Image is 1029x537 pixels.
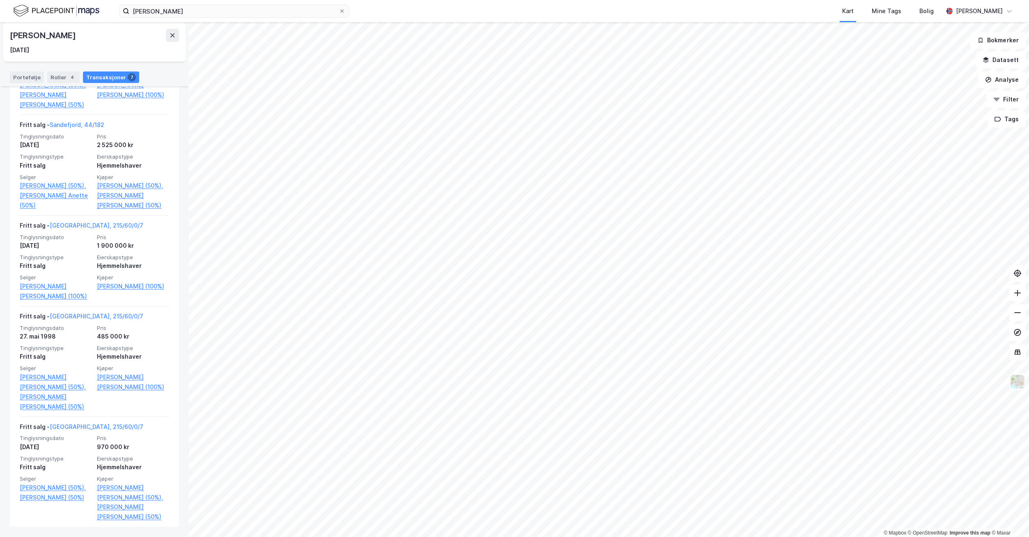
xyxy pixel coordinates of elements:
span: Tinglysningsdato [20,133,92,140]
div: Kart [842,6,854,16]
div: Fritt salg - [20,120,104,133]
a: [PERSON_NAME] [PERSON_NAME] (50%) [97,191,169,210]
div: 7 [128,73,136,81]
span: Tinglysningstype [20,254,92,261]
span: Pris [97,325,169,332]
a: [PERSON_NAME] [PERSON_NAME] (100%) [97,372,169,392]
button: Bokmerker [970,32,1026,48]
span: Selger [20,274,92,281]
div: Fritt salg [20,462,92,472]
a: Improve this map [950,530,990,536]
div: [DATE] [20,140,92,150]
div: Hjemmelshaver [97,261,169,271]
div: Hjemmelshaver [97,352,169,362]
div: Hjemmelshaver [97,161,169,171]
div: Mine Tags [872,6,901,16]
div: [DATE] [20,442,92,452]
a: [PERSON_NAME] [PERSON_NAME] (50%), [97,483,169,502]
span: Selger [20,475,92,482]
span: Kjøper [97,174,169,181]
div: Fritt salg - [20,422,143,435]
a: [PERSON_NAME] [PERSON_NAME] (50%), [20,372,92,392]
span: Eierskapstype [97,455,169,462]
div: 485 000 kr [97,332,169,341]
a: [PERSON_NAME] [PERSON_NAME] (50%) [97,502,169,522]
a: [PERSON_NAME] [PERSON_NAME] (100%) [20,281,92,301]
span: Eierskapstype [97,254,169,261]
div: Hjemmelshaver [97,462,169,472]
input: Søk på adresse, matrikkel, gårdeiere, leietakere eller personer [129,5,339,17]
a: [PERSON_NAME] (50%) [20,493,92,502]
div: Kontrollprogram for chat [988,498,1029,537]
div: [PERSON_NAME] [10,29,77,42]
span: Tinglysningsdato [20,435,92,442]
span: Tinglysningstype [20,345,92,352]
button: Tags [988,111,1026,127]
a: [PERSON_NAME] [PERSON_NAME] (50%) [20,392,92,412]
a: [GEOGRAPHIC_DATA], 215/60/0/7 [50,313,143,320]
span: Selger [20,174,92,181]
span: Tinglysningstype [20,455,92,462]
div: Roller [47,71,80,83]
button: Datasett [976,52,1026,68]
img: logo.f888ab2527a4732fd821a326f86c7f29.svg [13,4,99,18]
span: Pris [97,234,169,241]
div: 1 900 000 kr [97,241,169,251]
a: OpenStreetMap [908,530,948,536]
button: Analyse [978,71,1026,88]
a: [PERSON_NAME] [PERSON_NAME] (50%) [20,90,92,110]
div: [PERSON_NAME] [956,6,1003,16]
span: Eierskapstype [97,153,169,160]
span: Kjøper [97,274,169,281]
div: Fritt salg [20,161,92,171]
iframe: Chat Widget [988,498,1029,537]
a: [GEOGRAPHIC_DATA], 215/60/0/7 [50,423,143,430]
a: [PERSON_NAME] (50%), [97,181,169,191]
div: 2 525 000 kr [97,140,169,150]
span: Kjøper [97,365,169,372]
div: 970 000 kr [97,442,169,452]
a: [PERSON_NAME] [PERSON_NAME] (100%) [97,80,169,100]
div: Fritt salg - [20,311,143,325]
a: [PERSON_NAME] (50%), [20,181,92,191]
div: Bolig [919,6,934,16]
span: Selger [20,365,92,372]
a: Mapbox [884,530,906,536]
a: [GEOGRAPHIC_DATA], 215/60/0/7 [50,222,143,229]
span: Pris [97,435,169,442]
span: Kjøper [97,475,169,482]
span: Tinglysningsdato [20,234,92,241]
img: Z [1010,374,1025,389]
div: Fritt salg [20,261,92,271]
a: [PERSON_NAME] Anette (50%) [20,191,92,210]
a: [PERSON_NAME] (100%) [97,281,169,291]
div: Portefølje [10,71,44,83]
div: [DATE] [20,241,92,251]
div: 4 [68,73,76,81]
span: Tinglysningstype [20,153,92,160]
div: 27. mai 1998 [20,332,92,341]
div: [DATE] [10,45,29,55]
div: Fritt salg - [20,221,143,234]
span: Tinglysningsdato [20,325,92,332]
div: Transaksjoner [83,71,139,83]
span: Eierskapstype [97,345,169,352]
a: Sandefjord, 44/182 [50,121,104,128]
a: [PERSON_NAME] (50%), [20,483,92,493]
button: Filter [986,91,1026,108]
div: Fritt salg [20,352,92,362]
span: Pris [97,133,169,140]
